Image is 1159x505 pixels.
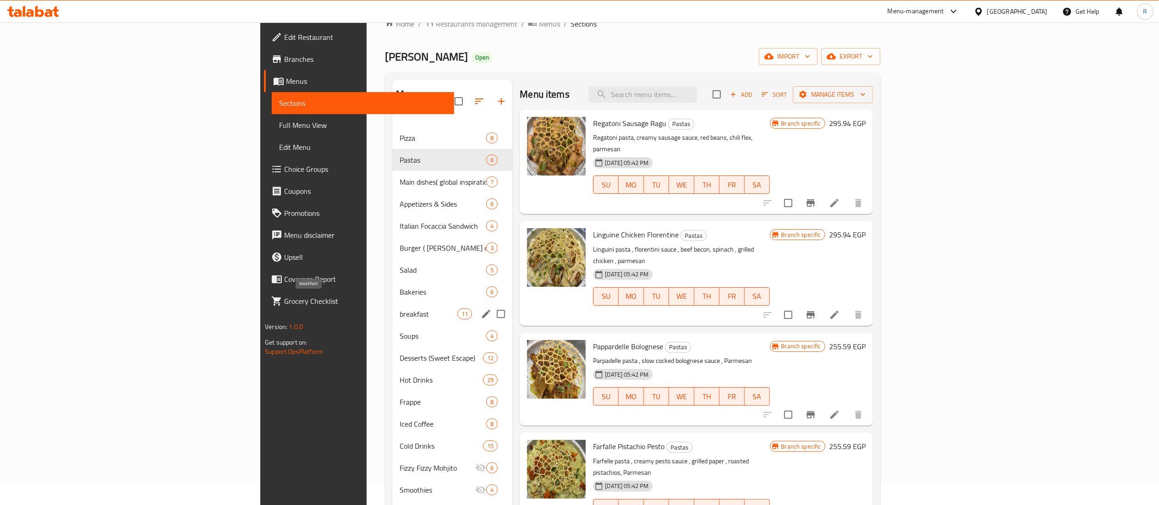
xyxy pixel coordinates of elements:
div: Smoothies4 [392,479,512,501]
span: Sections [571,18,597,29]
span: 8 [487,420,497,428]
button: SU [593,287,619,306]
span: MO [622,390,640,403]
button: Branch-specific-item [800,192,822,214]
div: items [486,154,498,165]
span: Coupons [284,186,446,197]
div: Italian Focaccia Sandwich [400,220,486,231]
span: 4 [487,486,497,494]
div: Burger ( [PERSON_NAME] deluxe)3 [392,237,512,259]
div: items [486,462,498,473]
div: Salad [400,264,486,275]
div: Fizzy Fizzy Mohjito6 [392,457,512,479]
span: SU [597,390,615,403]
span: Branch specific [778,442,825,451]
button: Branch-specific-item [800,404,822,426]
a: Support.OpsPlatform [265,346,323,357]
li: / [521,18,524,29]
a: Full Menu View [272,114,454,136]
button: TH [694,287,720,306]
div: items [486,220,498,231]
span: WE [673,290,691,303]
span: Regatoni Sausage Ragu [593,116,666,130]
span: Branches [284,54,446,65]
span: 3 [487,244,497,252]
span: SU [597,290,615,303]
div: breakfast11edit [392,303,512,325]
span: Branch specific [778,342,825,351]
div: Iced Coffee [400,418,486,429]
a: Edit Menu [272,136,454,158]
span: TH [698,178,716,192]
span: Manage items [800,89,866,100]
button: TH [694,387,720,406]
nav: breadcrumb [385,18,880,30]
span: WE [673,390,691,403]
span: Upsell [284,252,446,263]
button: Manage items [793,86,873,103]
span: TU [648,290,665,303]
span: Fizzy Fizzy Mohjito [400,462,475,473]
span: Open [472,54,493,61]
div: [GEOGRAPHIC_DATA] [987,6,1048,16]
div: items [486,264,498,275]
span: Cold Drinks [400,440,483,451]
button: SA [745,287,770,306]
button: export [821,48,880,65]
div: Main dishes( global inspiration) [400,176,486,187]
a: Upsell [264,246,454,268]
span: [DATE] 05:42 PM [601,270,652,279]
div: Cold Drinks15 [392,435,512,457]
a: Branches [264,48,454,70]
span: [DATE] 05:42 PM [601,370,652,379]
a: Choice Groups [264,158,454,180]
button: SU [593,176,619,194]
span: Sort [762,89,787,100]
div: Appetizers & Sides6 [392,193,512,215]
a: Coupons [264,180,454,202]
p: Linguini pasta , florentini sauce , beef becon, spinach , grilled chicken , parmesan [593,244,769,267]
span: import [766,51,810,62]
div: items [457,308,472,319]
div: items [486,418,498,429]
div: items [486,484,498,495]
span: MO [622,290,640,303]
span: Sort sections [468,90,490,112]
div: Desserts (Sweet Escape)12 [392,347,512,369]
button: WE [669,176,694,194]
span: TU [648,178,665,192]
span: Burger ( [PERSON_NAME] deluxe) [400,242,486,253]
span: Frappe [400,396,486,407]
p: Parpadelle pasta , slow cocked bolognese sauce , Parmesan [593,355,769,367]
span: 15 [483,442,497,450]
button: MO [619,176,644,194]
div: items [483,374,498,385]
div: items [483,440,498,451]
button: Add [726,88,756,102]
span: Pizza [400,132,486,143]
div: Smoothies [400,484,475,495]
a: Grocery Checklist [264,290,454,312]
div: Desserts (Sweet Escape) [400,352,483,363]
span: export [829,51,873,62]
div: Open [472,52,493,63]
div: Pastas [681,230,707,241]
h6: 295.94 EGP [829,117,866,130]
div: Frappe8 [392,391,512,413]
span: Edit Menu [279,142,446,153]
div: Salad5 [392,259,512,281]
button: MO [619,287,644,306]
div: Hot Drinks [400,374,483,385]
button: MO [619,387,644,406]
span: WE [673,178,691,192]
span: [DATE] 05:42 PM [601,482,652,490]
button: FR [720,176,745,194]
p: Regatoni pasta, creamy sausage sauce, red beans, chili flex, parmesan [593,132,769,155]
span: 6 [487,464,497,472]
svg: Inactive section [475,462,486,473]
span: Pastas [669,119,694,129]
div: items [486,198,498,209]
span: Select to update [779,305,798,324]
span: 1.0.0 [289,321,303,333]
input: search [589,87,697,103]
